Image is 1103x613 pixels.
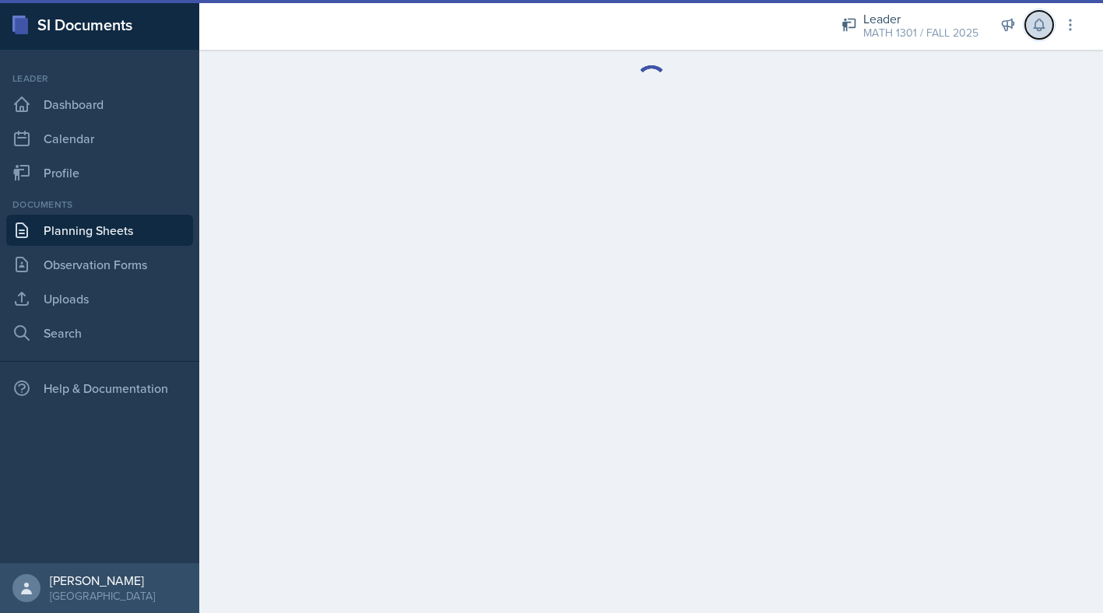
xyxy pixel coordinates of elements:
a: Profile [6,157,193,188]
a: Uploads [6,283,193,314]
a: Search [6,317,193,349]
div: [GEOGRAPHIC_DATA] [50,588,155,604]
div: Leader [863,9,978,28]
div: Documents [6,198,193,212]
div: Help & Documentation [6,373,193,404]
div: MATH 1301 / FALL 2025 [863,25,978,41]
a: Calendar [6,123,193,154]
div: Leader [6,72,193,86]
a: Dashboard [6,89,193,120]
div: [PERSON_NAME] [50,573,155,588]
a: Planning Sheets [6,215,193,246]
a: Observation Forms [6,249,193,280]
